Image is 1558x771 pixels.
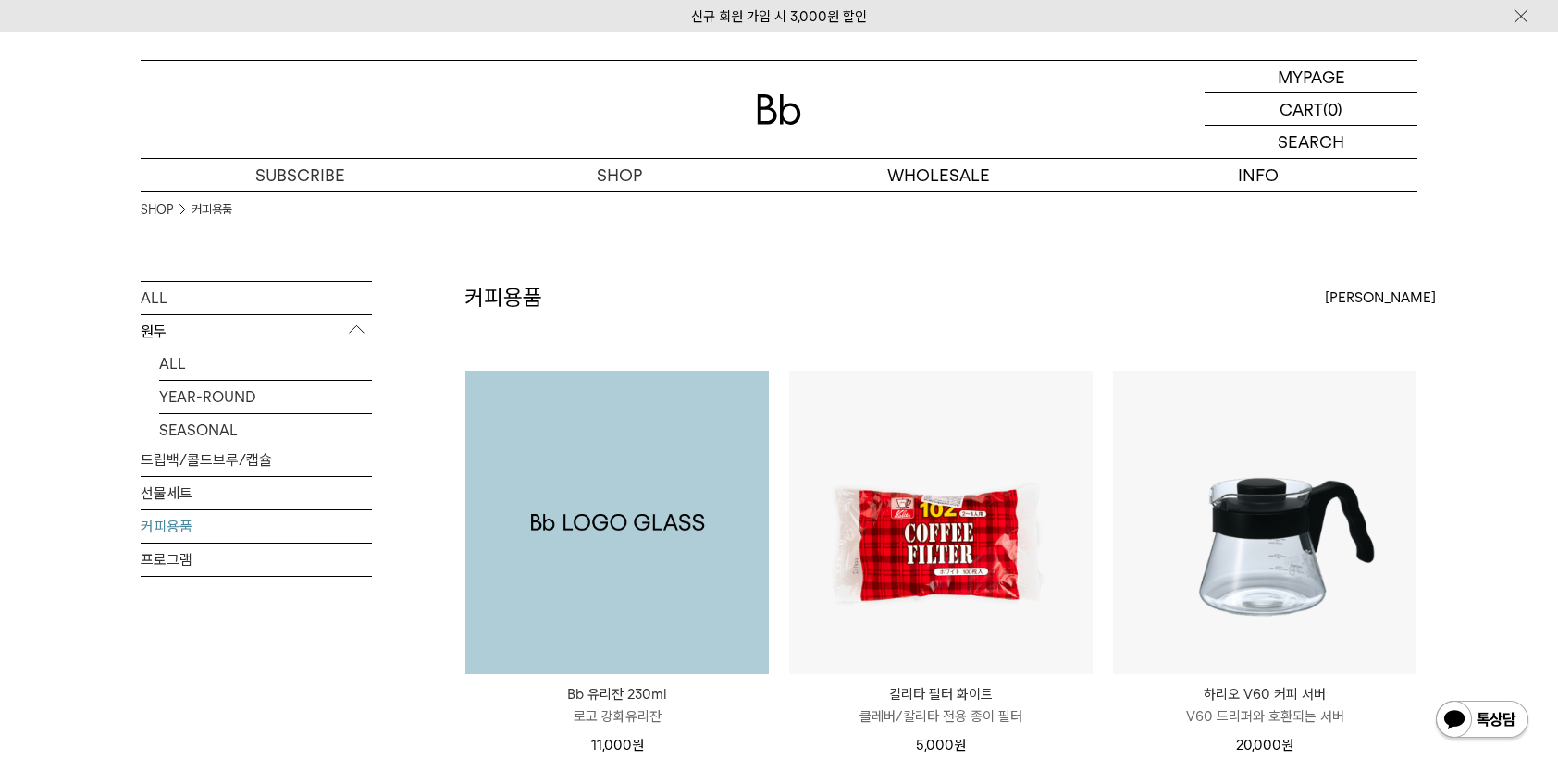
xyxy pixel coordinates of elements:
p: CART [1280,93,1323,125]
p: SEARCH [1278,126,1344,158]
a: 선물세트 [141,477,372,509]
a: MYPAGE [1205,61,1417,93]
img: 카카오톡 채널 1:1 채팅 버튼 [1434,699,1530,743]
span: 원 [632,737,644,753]
a: ALL [159,348,372,380]
span: 20,000 [1236,737,1293,753]
p: 로고 강화유리잔 [465,705,769,728]
a: 드립백/콜드브루/캡슐 [141,444,372,476]
a: 칼리타 필터 화이트 클레버/칼리타 전용 종이 필터 [789,683,1093,728]
a: SHOP [141,201,173,219]
img: 1000000621_add2_092.png [465,371,769,674]
a: Bb 유리잔 230ml 로고 강화유리잔 [465,683,769,728]
a: YEAR-ROUND [159,381,372,413]
p: INFO [1098,159,1417,191]
a: SUBSCRIBE [141,159,460,191]
p: 원두 [141,315,372,349]
span: [PERSON_NAME] [1325,287,1436,309]
p: WHOLESALE [779,159,1098,191]
span: 11,000 [591,737,644,753]
p: V60 드리퍼와 호환되는 서버 [1113,705,1416,728]
a: 하리오 V60 커피 서버 V60 드리퍼와 호환되는 서버 [1113,683,1416,728]
a: 커피용품 [192,201,232,219]
h2: 커피용품 [464,282,542,313]
p: 하리오 V60 커피 서버 [1113,683,1416,705]
a: CART (0) [1205,93,1417,126]
a: SHOP [460,159,779,191]
a: 신규 회원 가입 시 3,000원 할인 [691,8,867,25]
p: (0) [1323,93,1342,125]
p: 클레버/칼리타 전용 종이 필터 [789,705,1093,728]
a: ALL [141,282,372,314]
p: MYPAGE [1278,61,1345,92]
img: 하리오 V60 커피 서버 [1113,371,1416,674]
p: 칼리타 필터 화이트 [789,683,1093,705]
p: Bb 유리잔 230ml [465,683,769,705]
img: 칼리타 필터 화이트 [789,371,1093,674]
a: 커피용품 [141,510,372,543]
a: 프로그램 [141,544,372,576]
a: Bb 유리잔 230ml [465,371,769,674]
span: 원 [954,737,966,753]
img: 로고 [757,94,801,125]
a: SEASONAL [159,414,372,447]
span: 5,000 [916,737,966,753]
span: 원 [1281,737,1293,753]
